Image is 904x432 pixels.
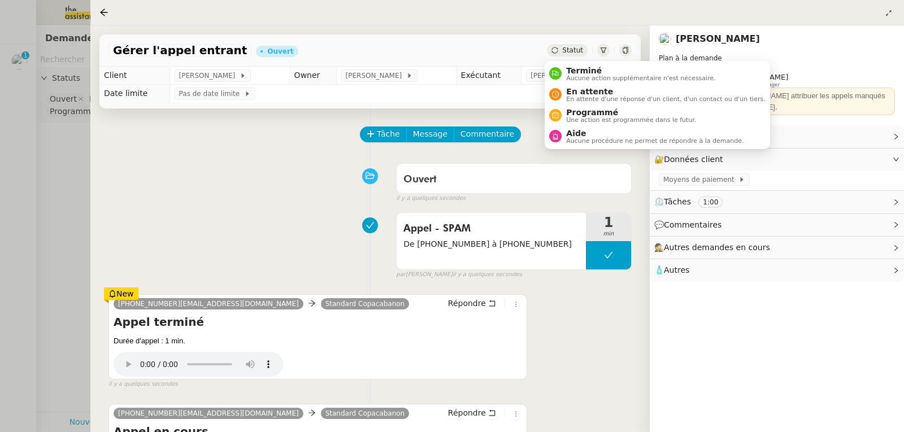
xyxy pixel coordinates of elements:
[650,125,904,147] div: ⚙️Procédures
[664,243,770,252] span: Autres demandes en cours
[377,128,400,141] span: Tâche
[114,346,283,377] audio: Your browser does not support the audio element.
[453,270,522,280] span: il y a quelques secondes
[267,48,293,55] div: Ouvert
[113,45,247,56] span: Gérer l'appel entrant
[654,265,689,274] span: 🧴
[114,314,522,330] h4: Appel terminé
[654,220,727,229] span: 💬
[396,270,406,280] span: par
[104,287,138,300] div: New
[108,379,178,389] span: il y a quelques secondes
[663,90,890,112] div: ⚠️ En l'absence de [PERSON_NAME] attribuer les appels manqués et les e-mails à [PERSON_NAME].
[654,130,713,143] span: ⚙️
[664,132,708,141] span: Procédures
[663,174,738,185] span: Moyens de paiement
[650,214,904,236] div: 💬Commentaires
[713,73,718,88] span: &
[321,299,410,309] a: Standard Copacabanon
[698,197,723,208] nz-tag: 1:00
[727,73,788,88] app-user-label: Knowledge manager
[650,259,904,281] div: 🧴Autres
[562,46,583,54] span: Statut
[664,197,691,206] span: Tâches
[360,126,407,142] button: Tâche
[664,220,722,229] span: Commentaires
[99,85,169,103] td: Date limite
[179,88,244,99] span: Pas de date limite
[664,265,689,274] span: Autres
[406,126,454,142] button: Message
[460,128,514,141] span: Commentaire
[664,155,723,164] span: Données client
[413,128,447,141] span: Message
[676,33,760,44] a: [PERSON_NAME]
[454,126,521,142] button: Commentaire
[444,407,500,419] button: Répondre
[321,408,410,418] a: Standard Copacabanon
[654,243,775,252] span: 🕵️
[531,70,591,81] span: [PERSON_NAME]
[403,238,579,251] span: De [PHONE_NUMBER] à [PHONE_NUMBER]
[650,237,904,259] div: 🕵️Autres demandes en cours
[456,67,521,85] td: Exécutant
[396,194,466,203] span: il y a quelques secondes
[118,409,299,417] span: [PHONE_NUMBER][EMAIL_ADDRESS][DOMAIN_NAME]
[118,300,299,308] span: [PHONE_NUMBER][EMAIL_ADDRESS][DOMAIN_NAME]
[654,197,732,206] span: ⏲️
[346,70,406,81] span: [PERSON_NAME]
[650,191,904,213] div: ⏲️Tâches 1:00
[659,33,671,45] img: users%2FnSvcPnZyQ0RA1JfSOxSfyelNlJs1%2Favatar%2Fp1050537-640x427.jpg
[586,216,631,229] span: 1
[179,70,240,81] span: [PERSON_NAME]
[659,73,699,84] nz-tag: Groupe A
[727,73,788,81] span: [PERSON_NAME]
[396,270,522,280] small: [PERSON_NAME]
[650,149,904,171] div: 🔐Données client
[586,229,631,239] span: min
[659,54,722,62] span: Plan à la demande
[448,407,486,418] span: Répondre
[444,297,500,309] button: Répondre
[403,174,437,185] span: Ouvert
[727,82,780,88] span: Knowledge manager
[448,298,486,309] span: Répondre
[654,153,728,166] span: 🔐
[289,67,336,85] td: Owner
[114,337,185,345] span: Durée d'appel : 1 min.
[99,67,169,85] td: Client
[403,220,579,237] span: Appel - SPAM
